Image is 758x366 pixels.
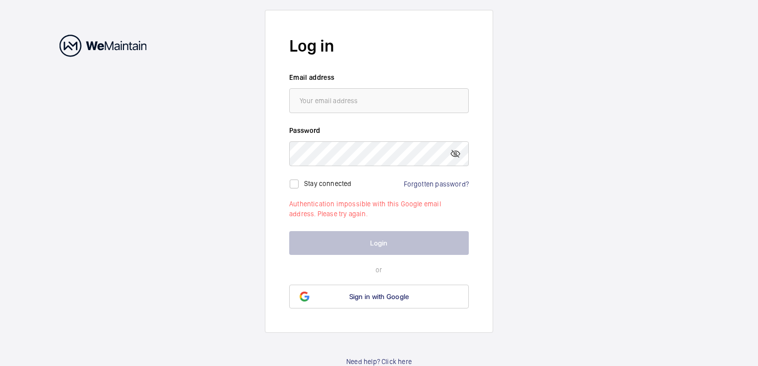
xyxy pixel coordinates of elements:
[289,125,469,135] label: Password
[289,199,469,219] p: Authentication impossible with this Google email address. Please try again.
[349,293,409,301] span: Sign in with Google
[304,180,352,187] label: Stay connected
[289,231,469,255] button: Login
[289,72,469,82] label: Email address
[289,88,469,113] input: Your email address
[289,265,469,275] p: or
[289,34,469,58] h2: Log in
[404,180,469,188] a: Forgotten password?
